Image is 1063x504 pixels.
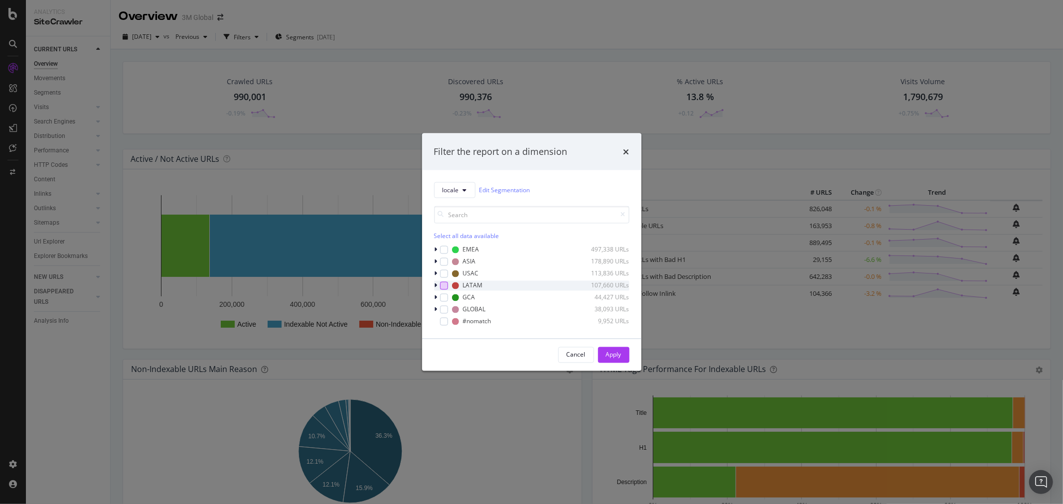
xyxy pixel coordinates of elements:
div: times [623,145,629,158]
div: LATAM [463,281,483,290]
div: 9,952 URLs [581,317,629,326]
div: Open Intercom Messenger [1029,470,1053,494]
div: EMEA [463,246,479,254]
div: 497,338 URLs [581,246,629,254]
div: ASIA [463,257,476,266]
div: 113,836 URLs [581,269,629,278]
div: #nomatch [463,317,491,326]
span: locale [443,186,459,194]
div: GCA [463,293,475,302]
button: locale [434,182,475,198]
div: 107,660 URLs [581,281,629,290]
div: Select all data available [434,231,629,240]
div: USAC [463,269,479,278]
div: 44,427 URLs [581,293,629,302]
div: 178,890 URLs [581,257,629,266]
button: Cancel [558,347,594,363]
div: Apply [606,351,621,359]
div: Cancel [567,351,586,359]
div: Filter the report on a dimension [434,145,568,158]
button: Apply [598,347,629,363]
div: 38,093 URLs [581,305,629,314]
div: GLOBAL [463,305,486,314]
a: Edit Segmentation [479,185,530,195]
div: modal [422,133,641,371]
input: Search [434,206,629,223]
